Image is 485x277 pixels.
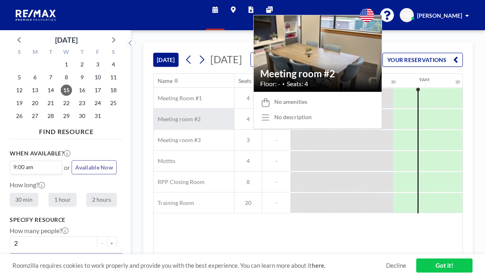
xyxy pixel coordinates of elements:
span: Monday, October 13, 2025 [29,85,41,96]
span: Meeting room #2 [154,116,201,123]
span: Wednesday, October 8, 2025 [61,72,72,83]
span: or [64,163,70,172]
div: Search for option [251,53,321,66]
span: [DATE] [210,53,242,65]
a: Decline [386,262,406,269]
span: • [282,81,285,87]
span: 9:00 am [12,163,35,171]
span: Thursday, October 30, 2025 [76,110,88,122]
span: Thursday, October 9, 2025 [76,72,88,83]
span: Sunday, October 12, 2025 [14,85,25,96]
span: Sunday, October 26, 2025 [14,110,25,122]
span: 4 [234,95,262,102]
span: Friday, October 3, 2025 [92,59,103,70]
span: 4 [234,116,262,123]
span: [PERSON_NAME] [417,12,462,19]
div: T [74,48,90,58]
label: 2 hours [86,193,117,206]
button: [DATE] [153,53,179,67]
span: Thursday, October 2, 2025 [76,59,88,70]
span: Sunday, October 19, 2025 [14,97,25,109]
span: Friday, October 31, 2025 [92,110,103,122]
div: 9AM [419,76,430,83]
span: Tuesday, October 21, 2025 [45,97,56,109]
div: F [90,48,105,58]
button: YOUR RESERVATIONS [382,53,463,67]
span: Friday, October 24, 2025 [92,97,103,109]
button: Available Now [72,160,117,174]
a: here. [312,262,325,269]
span: Monday, October 6, 2025 [29,72,41,83]
div: 30 [455,79,460,85]
span: DAILY VIEW [253,54,291,65]
span: Monday, October 27, 2025 [29,110,41,122]
div: T [43,48,59,58]
h2: Meeting room #2 [260,68,375,80]
div: [DATE] [55,34,78,45]
span: Seats: 4 [287,80,308,88]
button: Clear all filters [10,253,123,267]
button: + [107,236,117,250]
span: Wednesday, October 22, 2025 [61,97,72,109]
span: No amenities [274,98,307,105]
span: Saturday, October 11, 2025 [108,72,119,83]
span: Thursday, October 16, 2025 [76,85,88,96]
span: Saturday, October 18, 2025 [108,85,119,96]
div: 30 [391,79,396,85]
span: 8 [234,178,262,186]
a: Got it! [416,258,473,273]
label: 30 min [10,193,38,206]
span: Sunday, October 5, 2025 [14,72,25,83]
span: 20 [234,199,262,207]
span: SB [403,12,410,19]
div: S [105,48,121,58]
span: RPP Closing Room [154,178,205,186]
h3: Specify resource [10,216,117,223]
span: Wednesday, October 1, 2025 [61,59,72,70]
span: Roomzilla requires cookies to work properly and provide you with the best experience. You can lea... [12,262,386,269]
span: Training Room [154,199,194,207]
span: - [262,157,290,165]
span: Mottto [154,157,175,165]
input: Search for option [35,163,58,172]
label: 1 hour [49,193,76,206]
span: 4 [234,157,262,165]
span: Tuesday, October 7, 2025 [45,72,56,83]
span: Meeting room #3 [154,136,201,144]
label: How long? [10,181,45,188]
span: Wednesday, October 15, 2025 [61,85,72,96]
div: Name [158,77,173,85]
span: - [262,199,290,207]
span: 3 [234,136,262,144]
span: Tuesday, October 28, 2025 [45,110,56,122]
h4: FIND RESOURCE [10,124,123,136]
img: organization-logo [13,7,60,23]
div: S [12,48,27,58]
div: M [27,48,43,58]
span: Wednesday, October 29, 2025 [61,110,72,122]
span: Thursday, October 23, 2025 [76,97,88,109]
div: No description [274,114,312,121]
div: W [59,48,74,58]
button: - [97,236,107,250]
span: Saturday, October 25, 2025 [108,97,119,109]
div: Seats [238,77,251,85]
span: - [262,178,290,186]
span: Saturday, October 4, 2025 [108,59,119,70]
span: Meeting Room #1 [154,95,202,102]
span: Floor: - [260,80,280,88]
span: Friday, October 17, 2025 [92,85,103,96]
span: Friday, October 10, 2025 [92,72,103,83]
label: How many people? [10,227,68,235]
span: Tuesday, October 14, 2025 [45,85,56,96]
span: - [262,136,290,144]
div: Search for option [10,161,62,173]
span: Monday, October 20, 2025 [29,97,41,109]
span: Available Now [75,164,113,171]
